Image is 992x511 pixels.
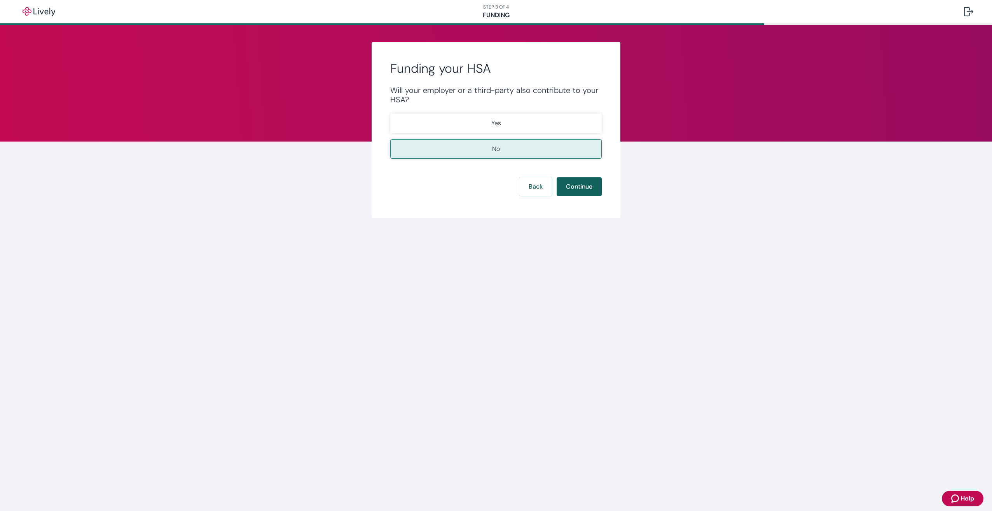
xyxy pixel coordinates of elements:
[390,114,602,133] button: Yes
[390,61,602,76] h2: Funding your HSA
[958,2,980,21] button: Log out
[17,7,61,16] img: Lively
[951,494,961,503] svg: Zendesk support icon
[390,139,602,159] button: No
[519,177,552,196] button: Back
[961,494,974,503] span: Help
[557,177,602,196] button: Continue
[942,491,983,506] button: Zendesk support iconHelp
[491,119,501,128] p: Yes
[492,144,500,154] p: No
[390,86,602,104] div: Will your employer or a third-party also contribute to your HSA?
